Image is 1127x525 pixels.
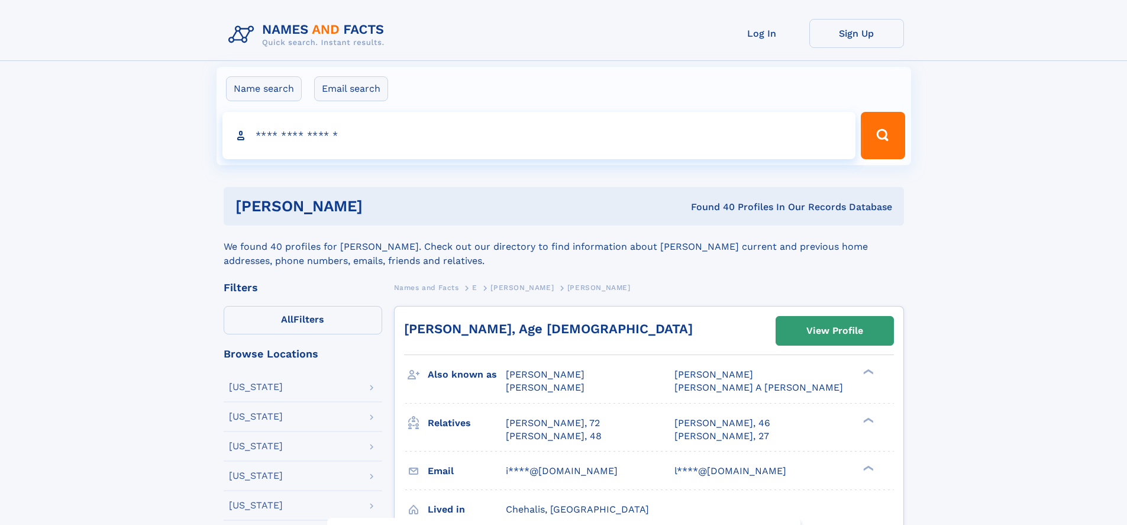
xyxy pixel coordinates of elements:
span: E [472,284,477,292]
span: [PERSON_NAME] [674,369,753,380]
button: Search Button [861,112,905,159]
a: [PERSON_NAME], 46 [674,417,770,430]
a: Log In [715,19,809,48]
span: [PERSON_NAME] [506,382,585,393]
div: We found 40 profiles for [PERSON_NAME]. Check out our directory to find information about [PERSON... [224,226,904,268]
div: Browse Locations [224,349,382,359]
h3: Email [428,461,506,481]
img: Logo Names and Facts [224,19,394,51]
a: [PERSON_NAME], 27 [674,430,769,443]
div: [US_STATE] [229,382,283,392]
span: [PERSON_NAME] A [PERSON_NAME] [674,382,843,393]
label: Name search [226,76,302,101]
a: E [472,280,477,295]
div: ❯ [860,368,874,376]
a: [PERSON_NAME], 48 [506,430,602,443]
a: View Profile [776,317,893,345]
a: Sign Up [809,19,904,48]
div: View Profile [806,317,863,344]
div: Found 40 Profiles In Our Records Database [527,201,892,214]
span: All [281,314,293,325]
a: [PERSON_NAME], Age [DEMOGRAPHIC_DATA] [404,321,693,336]
a: [PERSON_NAME], 72 [506,417,600,430]
label: Filters [224,306,382,334]
div: ❯ [860,464,874,472]
div: [US_STATE] [229,501,283,510]
div: Filters [224,282,382,293]
h3: Also known as [428,365,506,385]
h3: Lived in [428,500,506,520]
h1: [PERSON_NAME] [235,199,527,214]
h3: Relatives [428,413,506,433]
span: [PERSON_NAME] [490,284,554,292]
label: Email search [314,76,388,101]
div: [US_STATE] [229,471,283,481]
div: [US_STATE] [229,442,283,451]
input: search input [222,112,856,159]
span: Chehalis, [GEOGRAPHIC_DATA] [506,504,649,515]
span: [PERSON_NAME] [506,369,585,380]
a: Names and Facts [394,280,459,295]
span: [PERSON_NAME] [567,284,631,292]
a: [PERSON_NAME] [490,280,554,295]
div: ❯ [860,416,874,424]
div: [US_STATE] [229,412,283,421]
